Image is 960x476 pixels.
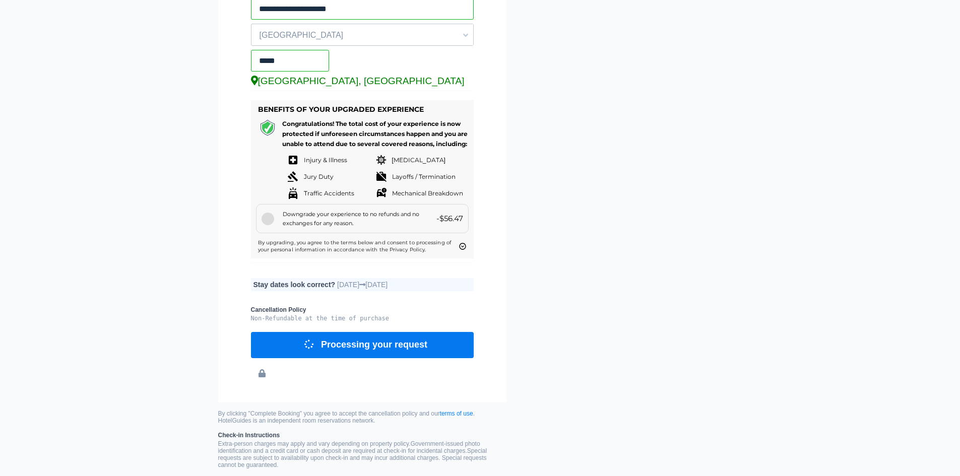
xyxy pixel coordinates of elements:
[251,332,474,358] button: Processing your request
[218,410,506,424] small: By clicking "Complete Booking" you agree to accept the cancellation policy and our . HotelGuides ...
[253,281,336,289] b: Stay dates look correct?
[337,281,388,289] span: [DATE] [DATE]
[251,315,474,322] pre: Non-Refundable at the time of purchase
[251,27,473,44] span: [GEOGRAPHIC_DATA]
[218,432,506,439] b: Check-in Instructions
[251,76,474,87] div: [GEOGRAPHIC_DATA], [GEOGRAPHIC_DATA]
[251,306,474,313] b: Cancellation Policy
[440,410,473,417] a: terms of use
[218,440,506,468] p: Extra-person charges may apply and vary depending on property policy. Government-issued photo ide...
